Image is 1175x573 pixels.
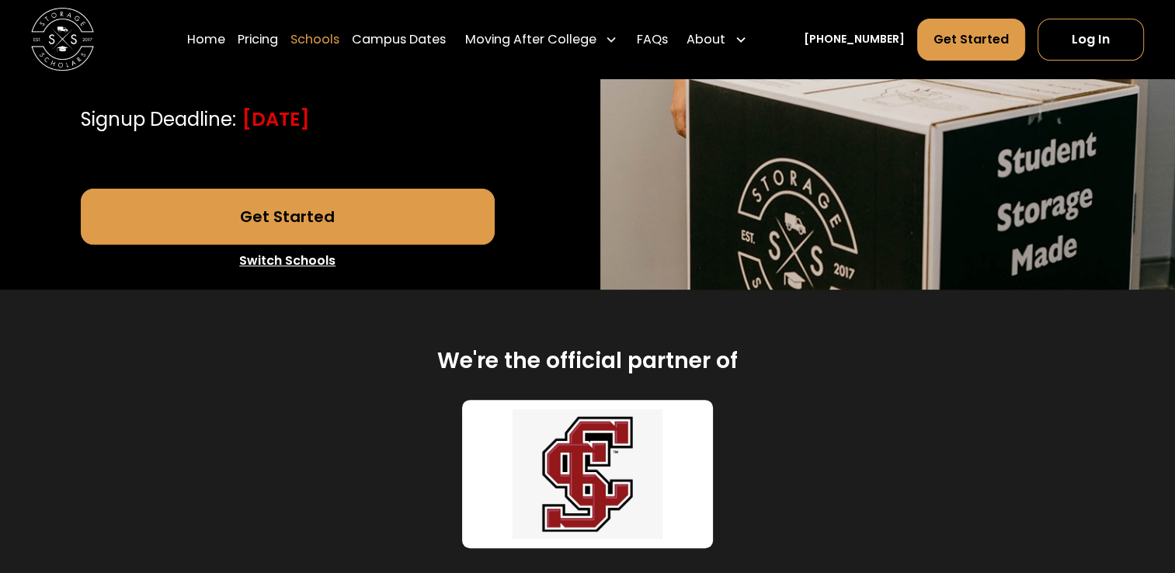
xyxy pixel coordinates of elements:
a: Pricing [238,17,278,61]
a: home [31,8,94,71]
a: Switch Schools [81,245,495,277]
a: Get Started [81,189,495,245]
div: Signup Deadline: [81,106,236,134]
div: About [687,30,725,48]
a: Get Started [917,18,1025,60]
a: Home [187,17,225,61]
a: [PHONE_NUMBER] [803,31,904,47]
a: FAQs [637,17,668,61]
div: Moving After College [464,30,596,48]
div: About [680,17,753,61]
a: Campus Dates [352,17,446,61]
img: Storage Scholars main logo [31,8,94,71]
div: [DATE] [242,106,310,134]
div: Moving After College [458,17,624,61]
h2: We're the official partner of [437,346,738,375]
a: Log In [1038,18,1144,60]
a: Schools [290,17,339,61]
